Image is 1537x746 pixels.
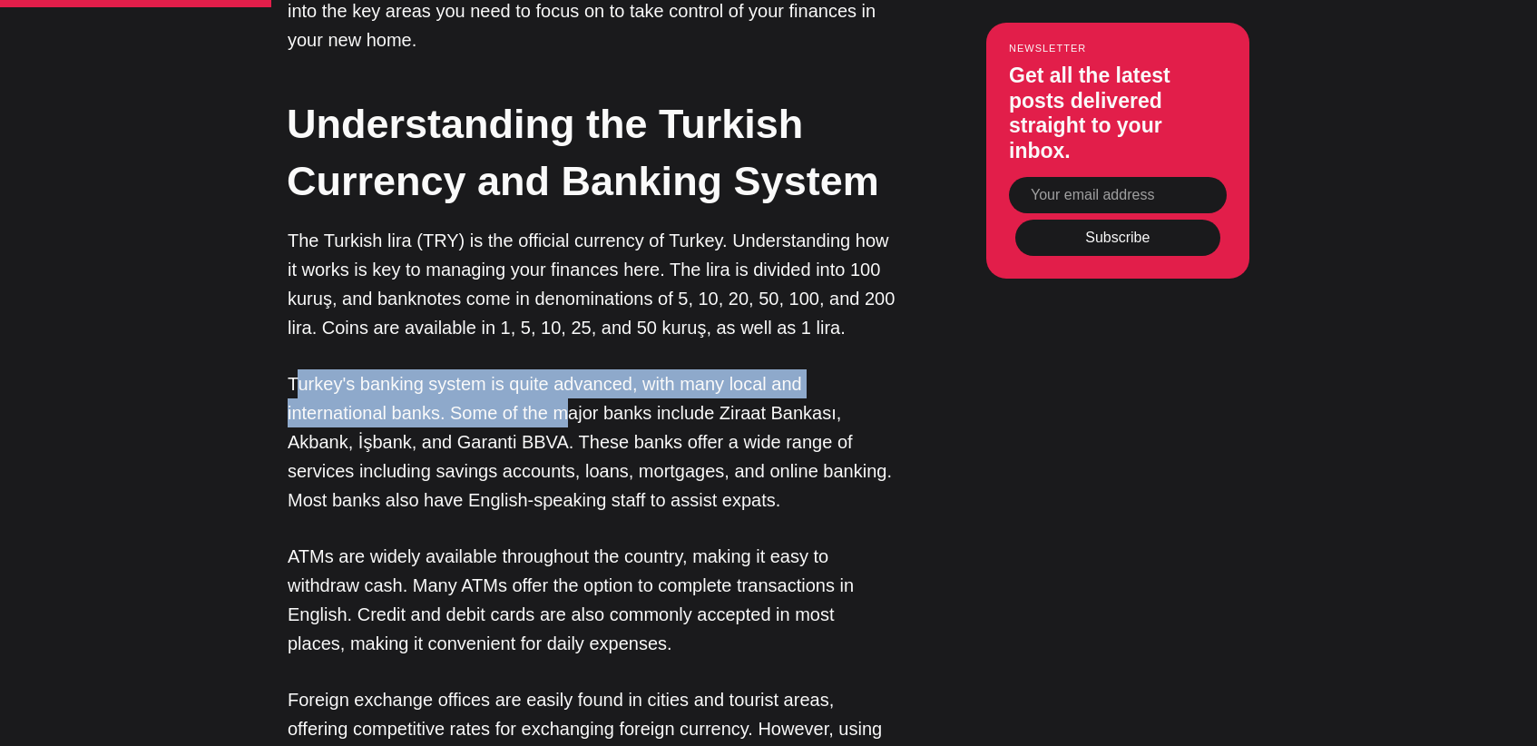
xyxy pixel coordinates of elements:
[287,101,879,204] strong: Understanding the Turkish Currency and Banking System
[288,226,896,342] p: The Turkish lira (TRY) is the official currency of Turkey. Understanding how it works is key to m...
[288,369,896,515] p: Turkey's banking system is quite advanced, with many local and international banks. Some of the m...
[288,542,896,658] p: ATMs are widely available throughout the country, making it easy to withdraw cash. Many ATMs offe...
[1009,64,1227,163] h3: Get all the latest posts delivered straight to your inbox.
[1009,177,1227,213] input: Your email address
[1009,43,1227,54] small: Newsletter
[1015,219,1220,255] button: Subscribe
